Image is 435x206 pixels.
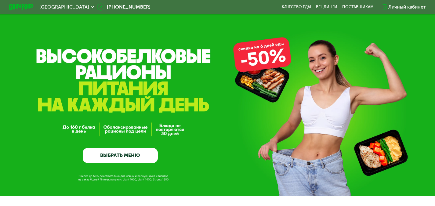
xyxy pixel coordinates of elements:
div: Личный кабинет [388,3,426,11]
a: Вендинги [316,5,337,9]
a: ВЫБРАТЬ МЕНЮ [83,148,158,163]
a: [PHONE_NUMBER] [97,3,150,11]
div: поставщикам [342,5,374,9]
a: Качество еды [282,5,311,9]
span: [GEOGRAPHIC_DATA] [39,5,89,9]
